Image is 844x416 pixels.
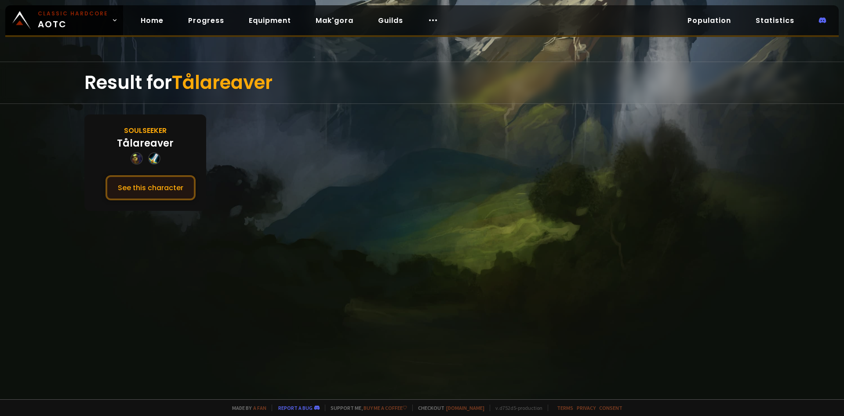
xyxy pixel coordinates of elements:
a: Home [134,11,171,29]
a: Report a bug [278,405,313,411]
a: Consent [599,405,622,411]
div: Result for [84,62,760,103]
a: Buy me a coffee [364,405,407,411]
a: Terms [557,405,573,411]
div: Soulseeker [124,125,167,136]
a: Mak'gora [309,11,360,29]
div: Tålareaver [117,136,174,151]
a: [DOMAIN_NAME] [446,405,484,411]
a: Statistics [749,11,801,29]
a: Guilds [371,11,410,29]
a: Privacy [577,405,596,411]
a: Equipment [242,11,298,29]
a: Population [680,11,738,29]
span: v. d752d5 - production [490,405,542,411]
span: Made by [227,405,266,411]
a: a fan [253,405,266,411]
span: Checkout [412,405,484,411]
span: AOTC [38,10,108,31]
a: Classic HardcoreAOTC [5,5,123,35]
span: Tålareaver [172,70,273,96]
button: See this character [105,175,196,200]
small: Classic Hardcore [38,10,108,18]
span: Support me, [325,405,407,411]
a: Progress [181,11,231,29]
